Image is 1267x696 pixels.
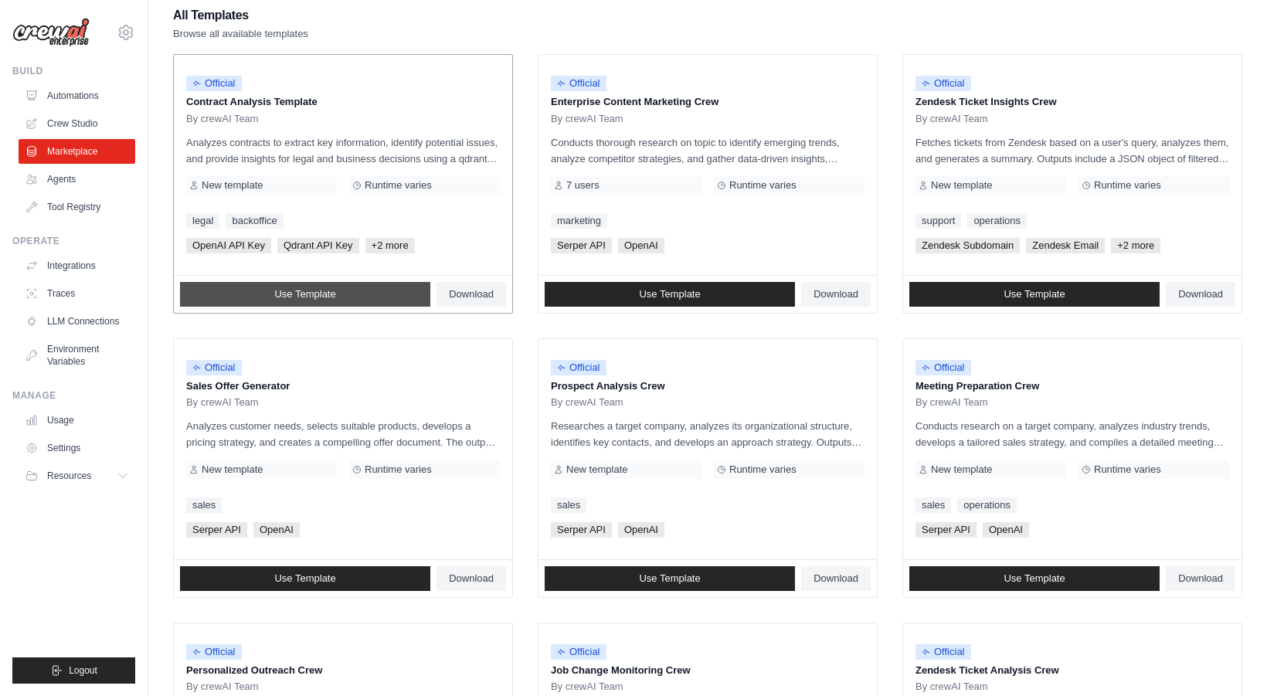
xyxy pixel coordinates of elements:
p: Contract Analysis Template [186,94,500,110]
p: Meeting Preparation Crew [915,379,1229,394]
span: Official [186,360,242,375]
p: Conducts research on a target company, analyzes industry trends, develops a tailored sales strate... [915,418,1229,450]
a: Use Template [909,282,1160,307]
span: OpenAI API Key [186,238,271,253]
span: Download [449,572,494,585]
p: Zendesk Ticket Insights Crew [915,94,1229,110]
p: Conducts thorough research on topic to identify emerging trends, analyze competitor strategies, a... [551,134,864,167]
a: Tool Registry [19,195,135,219]
span: Download [1178,288,1223,300]
span: Resources [47,470,91,482]
span: Download [814,572,858,585]
span: OpenAI [618,522,664,538]
span: By crewAI Team [551,681,623,693]
span: New template [202,463,263,476]
a: Automations [19,83,135,108]
a: Crew Studio [19,111,135,136]
span: New template [566,463,627,476]
p: Zendesk Ticket Analysis Crew [915,663,1229,678]
span: Official [915,644,971,660]
span: Download [449,288,494,300]
span: Runtime varies [365,179,432,192]
span: Official [915,76,971,91]
span: By crewAI Team [551,396,623,409]
span: Official [551,360,606,375]
a: backoffice [226,213,283,229]
a: Download [1166,282,1235,307]
span: New template [202,179,263,192]
span: By crewAI Team [915,113,988,125]
span: Qdrant API Key [277,238,359,253]
img: Logo [12,18,90,47]
a: Use Template [545,566,795,591]
a: legal [186,213,219,229]
a: operations [967,213,1027,229]
a: Use Template [180,282,430,307]
h2: All Templates [173,5,308,26]
span: New template [931,179,992,192]
span: Runtime varies [729,463,797,476]
p: Analyzes contracts to extract key information, identify potential issues, and provide insights fo... [186,134,500,167]
span: Logout [69,664,97,677]
span: Official [186,76,242,91]
span: By crewAI Team [915,396,988,409]
a: Download [1166,566,1235,591]
span: Use Template [1004,288,1065,300]
span: Use Template [639,288,700,300]
span: Zendesk Email [1026,238,1105,253]
a: Use Template [180,566,430,591]
span: By crewAI Team [186,681,259,693]
span: Runtime varies [365,463,432,476]
span: New template [931,463,992,476]
a: LLM Connections [19,309,135,334]
span: Runtime varies [1094,463,1161,476]
a: Marketplace [19,139,135,164]
p: Enterprise Content Marketing Crew [551,94,864,110]
p: Prospect Analysis Crew [551,379,864,394]
span: OpenAI [253,522,300,538]
a: Download [436,566,506,591]
a: Use Template [545,282,795,307]
button: Logout [12,657,135,684]
span: By crewAI Team [186,113,259,125]
p: Browse all available templates [173,26,308,42]
span: Zendesk Subdomain [915,238,1020,253]
a: sales [551,497,586,513]
p: Researches a target company, analyzes its organizational structure, identifies key contacts, and ... [551,418,864,450]
span: Serper API [915,522,977,538]
a: Settings [19,436,135,460]
span: By crewAI Team [915,681,988,693]
span: Use Template [274,288,335,300]
p: Job Change Monitoring Crew [551,663,864,678]
a: support [915,213,961,229]
span: Use Template [274,572,335,585]
a: marketing [551,213,607,229]
a: sales [915,497,951,513]
span: By crewAI Team [186,396,259,409]
a: Environment Variables [19,337,135,374]
a: Download [436,282,506,307]
span: +2 more [365,238,415,253]
div: Manage [12,389,135,402]
span: OpenAI [983,522,1029,538]
span: Runtime varies [1094,179,1161,192]
a: operations [957,497,1017,513]
span: Serper API [186,522,247,538]
span: Serper API [551,238,612,253]
button: Resources [19,463,135,488]
span: Use Template [1004,572,1065,585]
span: Official [551,644,606,660]
span: Download [1178,572,1223,585]
span: Official [186,644,242,660]
div: Operate [12,235,135,247]
span: Runtime varies [729,179,797,192]
a: Download [801,566,871,591]
p: Personalized Outreach Crew [186,663,500,678]
span: Official [551,76,606,91]
span: +2 more [1111,238,1160,253]
span: 7 users [566,179,600,192]
a: Agents [19,167,135,192]
span: Official [915,360,971,375]
a: Usage [19,408,135,433]
span: Download [814,288,858,300]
